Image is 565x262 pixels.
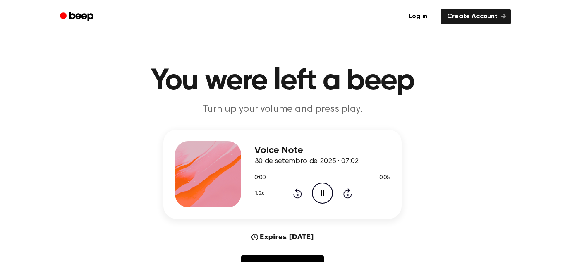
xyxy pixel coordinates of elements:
[254,145,390,156] h3: Voice Note
[251,232,314,242] div: Expires [DATE]
[254,174,265,183] span: 0:00
[124,103,441,116] p: Turn up your volume and press play.
[254,158,359,165] span: 30 de setembro de 2025 · 07:02
[54,9,101,25] a: Beep
[254,186,267,200] button: 1.0x
[71,66,494,96] h1: You were left a beep
[400,7,436,26] a: Log in
[441,9,511,24] a: Create Account
[379,174,390,183] span: 0:05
